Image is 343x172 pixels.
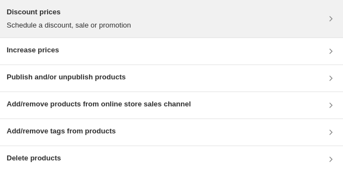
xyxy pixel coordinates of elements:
[7,45,59,56] h3: Increase prices
[7,7,131,18] h3: Discount prices
[7,153,61,164] h3: Delete products
[7,99,191,110] h3: Add/remove products from online store sales channel
[7,20,131,31] p: Schedule a discount, sale or promotion
[7,126,116,137] h3: Add/remove tags from products
[7,72,126,83] h3: Publish and/or unpublish products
